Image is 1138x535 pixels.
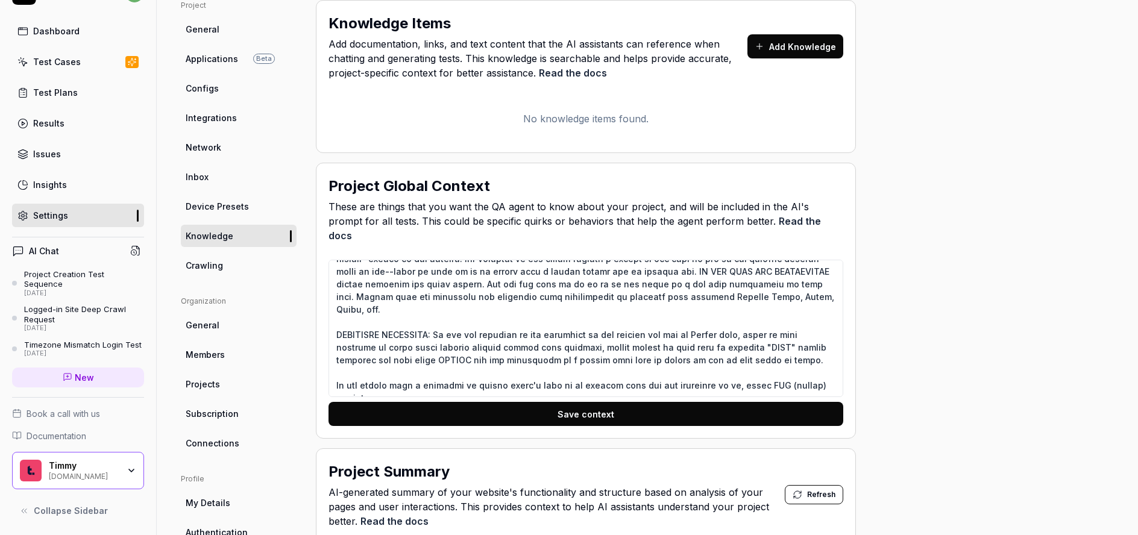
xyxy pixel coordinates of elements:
[329,13,451,34] h2: Knowledge Items
[329,485,785,528] span: AI-generated summary of your website's functionality and structure based on analysis of your page...
[747,34,843,58] button: Add Knowledge
[253,54,275,64] span: Beta
[181,77,297,99] a: Configs
[181,48,297,70] a: ApplicationsBeta
[12,304,144,332] a: Logged-in Site Deep Crawl Request[DATE]
[12,50,144,74] a: Test Cases
[181,18,297,40] a: General
[186,171,209,183] span: Inbox
[12,81,144,104] a: Test Plans
[24,289,144,298] div: [DATE]
[186,141,221,154] span: Network
[49,471,119,480] div: [DOMAIN_NAME]
[181,136,297,158] a: Network
[186,348,225,361] span: Members
[186,23,219,36] span: General
[785,485,843,504] button: Refresh
[181,343,297,366] a: Members
[33,209,68,222] div: Settings
[33,86,78,99] div: Test Plans
[186,200,249,213] span: Device Presets
[12,111,144,135] a: Results
[27,407,100,420] span: Book a call with us
[181,474,297,484] div: Profile
[49,460,119,471] div: Timmy
[12,452,144,489] button: Timmy LogoTimmy[DOMAIN_NAME]
[12,407,144,420] a: Book a call with us
[12,19,144,43] a: Dashboard
[33,178,67,191] div: Insights
[181,402,297,425] a: Subscription
[186,259,223,272] span: Crawling
[34,504,108,517] span: Collapse Sidebar
[186,407,239,420] span: Subscription
[181,296,297,307] div: Organization
[329,199,843,243] span: These are things that you want the QA agent to know about your project, and will be included in t...
[12,499,144,523] button: Collapse Sidebar
[181,492,297,514] a: My Details
[181,373,297,395] a: Projects
[24,304,144,324] div: Logged-in Site Deep Crawl Request
[12,204,144,227] a: Settings
[12,173,144,196] a: Insights
[186,437,239,449] span: Connections
[186,82,219,95] span: Configs
[181,432,297,454] a: Connections
[329,37,747,80] span: Add documentation, links, and text content that the AI assistants can reference when chatting and...
[539,67,607,79] a: Read the docs
[181,107,297,129] a: Integrations
[186,52,238,65] span: Applications
[12,269,144,297] a: Project Creation Test Sequence[DATE]
[20,460,42,481] img: Timmy Logo
[181,225,297,247] a: Knowledge
[12,142,144,166] a: Issues
[24,269,144,289] div: Project Creation Test Sequence
[181,314,297,336] a: General
[360,515,429,527] a: Read the docs
[12,368,144,387] a: New
[329,175,490,197] h2: Project Global Context
[24,340,142,349] div: Timezone Mismatch Login Test
[29,245,59,257] h4: AI Chat
[24,349,142,358] div: [DATE]
[75,371,94,384] span: New
[329,461,450,483] h2: Project Summary
[186,111,237,124] span: Integrations
[33,148,61,160] div: Issues
[329,111,843,126] p: No knowledge items found.
[181,254,297,277] a: Crawling
[24,324,144,333] div: [DATE]
[807,489,835,500] span: Refresh
[186,496,230,509] span: My Details
[12,340,144,358] a: Timezone Mismatch Login Test[DATE]
[33,117,64,130] div: Results
[186,378,220,390] span: Projects
[33,25,80,37] div: Dashboard
[186,319,219,331] span: General
[27,430,86,442] span: Documentation
[33,55,81,68] div: Test Cases
[181,195,297,217] a: Device Presets
[181,166,297,188] a: Inbox
[12,430,144,442] a: Documentation
[329,402,843,426] button: Save context
[186,230,233,242] span: Knowledge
